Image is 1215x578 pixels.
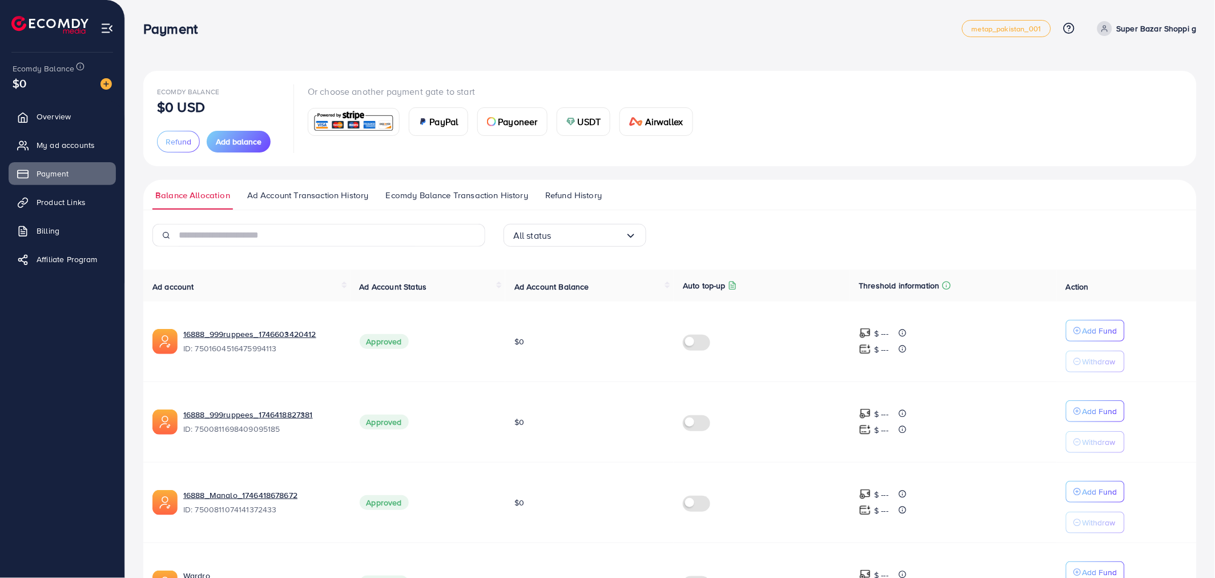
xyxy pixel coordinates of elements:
[859,279,940,292] p: Threshold information
[152,281,194,292] span: Ad account
[166,136,191,147] span: Refund
[183,328,341,340] a: 16888_999ruppees_1746603420412
[859,408,871,420] img: top-up amount
[9,219,116,242] a: Billing
[9,105,116,128] a: Overview
[859,343,871,355] img: top-up amount
[100,78,112,90] img: image
[557,107,611,136] a: cardUSDT
[1166,527,1206,569] iframe: Chat
[875,423,889,437] p: $ ---
[360,281,427,292] span: Ad Account Status
[13,63,74,74] span: Ecomdy Balance
[566,117,576,126] img: card
[152,329,178,354] img: ic-ads-acc.e4c84228.svg
[1083,355,1116,368] p: Withdraw
[37,225,59,236] span: Billing
[9,134,116,156] a: My ad accounts
[1066,351,1125,372] button: Withdraw
[1083,516,1116,529] p: Withdraw
[552,227,625,244] input: Search for option
[1066,512,1125,533] button: Withdraw
[37,168,69,179] span: Payment
[645,115,683,129] span: Airwallex
[386,189,528,202] span: Ecomdy Balance Transaction History
[619,107,693,136] a: cardAirwallex
[1066,281,1089,292] span: Action
[859,488,871,500] img: top-up amount
[419,117,428,126] img: card
[360,334,409,349] span: Approved
[1093,21,1197,36] a: Super Bazar Shoppi g
[157,87,219,97] span: Ecomdy Balance
[1117,22,1197,35] p: Super Bazar Shoppi g
[477,107,548,136] a: cardPayoneer
[875,327,889,340] p: $ ---
[1066,481,1125,503] button: Add Fund
[629,117,643,126] img: card
[207,131,271,152] button: Add balance
[1083,324,1117,338] p: Add Fund
[875,407,889,421] p: $ ---
[183,328,341,355] div: <span class='underline'>16888_999ruppees_1746603420412</span></br>7501604516475994113
[155,189,230,202] span: Balance Allocation
[308,108,400,136] a: card
[859,327,871,339] img: top-up amount
[514,416,524,428] span: $0
[513,227,552,244] span: All status
[875,504,889,517] p: $ ---
[487,117,496,126] img: card
[37,139,95,151] span: My ad accounts
[545,189,602,202] span: Refund History
[514,281,589,292] span: Ad Account Balance
[13,75,26,91] span: $0
[308,85,702,98] p: Or choose another payment gate to start
[183,489,341,501] a: 16888_Manalo_1746418678672
[875,488,889,501] p: $ ---
[11,16,88,34] img: logo
[1083,485,1117,499] p: Add Fund
[1066,320,1125,342] button: Add Fund
[1066,400,1125,422] button: Add Fund
[9,191,116,214] a: Product Links
[183,409,341,420] a: 16888_999ruppees_1746418827381
[183,489,341,516] div: <span class='underline'>16888_Manalo_1746418678672</span></br>7500811074141372433
[360,495,409,510] span: Approved
[312,110,396,134] img: card
[152,410,178,435] img: ic-ads-acc.e4c84228.svg
[875,343,889,356] p: $ ---
[430,115,458,129] span: PayPal
[143,21,207,37] h3: Payment
[247,189,369,202] span: Ad Account Transaction History
[360,415,409,430] span: Approved
[1066,431,1125,453] button: Withdraw
[859,504,871,516] img: top-up amount
[152,490,178,515] img: ic-ads-acc.e4c84228.svg
[683,279,726,292] p: Auto top-up
[183,343,341,354] span: ID: 7501604516475994113
[183,504,341,515] span: ID: 7500811074141372433
[9,248,116,271] a: Affiliate Program
[183,423,341,435] span: ID: 7500811698409095185
[514,336,524,347] span: $0
[157,131,200,152] button: Refund
[100,22,114,35] img: menu
[37,111,71,122] span: Overview
[37,254,98,265] span: Affiliate Program
[1083,404,1117,418] p: Add Fund
[514,497,524,508] span: $0
[498,115,538,129] span: Payoneer
[9,162,116,185] a: Payment
[859,424,871,436] img: top-up amount
[216,136,261,147] span: Add balance
[157,100,205,114] p: $0 USD
[1083,435,1116,449] p: Withdraw
[962,20,1051,37] a: metap_pakistan_001
[578,115,601,129] span: USDT
[37,196,86,208] span: Product Links
[972,25,1041,33] span: metap_pakistan_001
[183,409,341,435] div: <span class='underline'>16888_999ruppees_1746418827381</span></br>7500811698409095185
[504,224,646,247] div: Search for option
[409,107,468,136] a: cardPayPal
